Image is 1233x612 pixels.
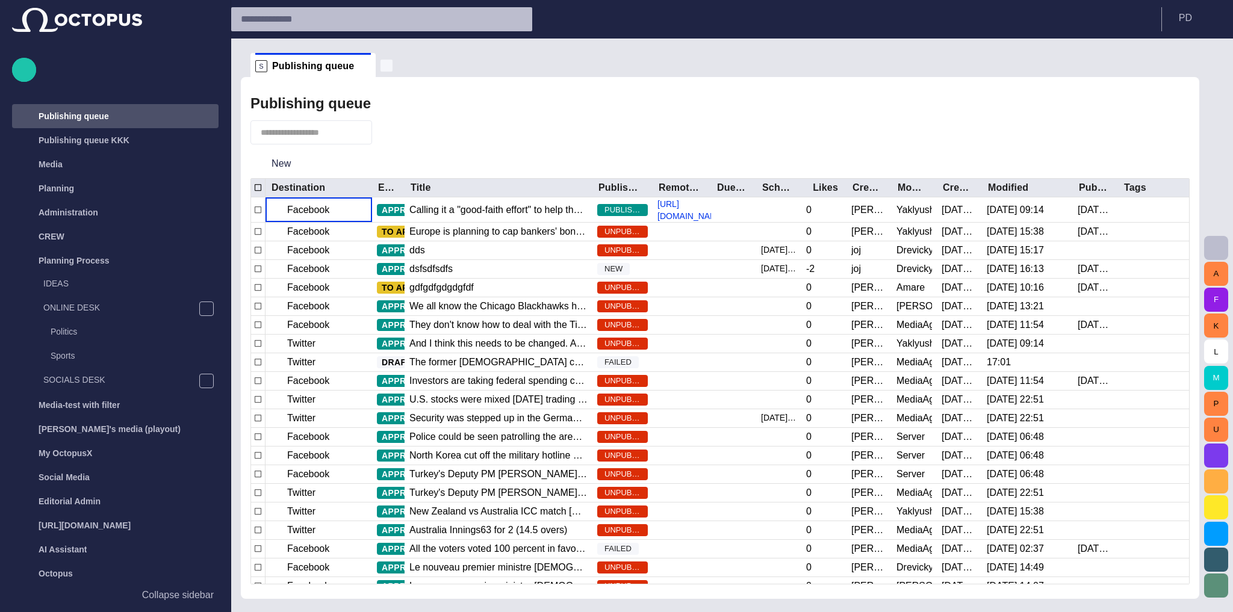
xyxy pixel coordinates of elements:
div: Created [943,182,972,194]
button: L [1204,339,1228,363]
button: P [1204,392,1228,416]
div: Yaklyushyn [896,337,932,350]
div: 9/1 14:49 [987,561,1044,574]
div: 0 [806,374,812,388]
div: 4/10/2013 11:37 [942,262,977,276]
div: 0 [806,244,812,257]
div: 5/15/2013 13:21 [987,300,1044,313]
span: UNPUBLISHED [597,450,648,462]
div: 6/4/2013 18:33 [942,468,977,481]
button: APPROVED [377,263,448,275]
div: Janko [851,542,887,555]
div: Janko [851,300,887,313]
div: Janko [851,505,887,518]
div: MediaAgent [896,318,932,332]
div: Octopus [12,561,219,586]
div: Server [896,468,925,481]
div: All the voters voted 100 percent in favour of our great lead [409,542,588,555]
p: Media [39,158,63,170]
p: Facebook [287,560,329,575]
div: 5/15/2013 19:10 [942,318,977,332]
p: Facebook [287,203,329,217]
div: gdfgdfgdgdgfdf [409,281,474,294]
p: [URL][DOMAIN_NAME] [39,519,131,531]
span: FAILED [597,543,639,555]
div: Amare [896,281,925,294]
div: 5/24/2013 16:22 [942,430,977,444]
div: 6/12/2013 12:36 [942,524,977,537]
div: 5/16/2013 15:23 [942,356,977,369]
p: Facebook [287,243,329,258]
div: 6/19/2013 11:49 [942,542,977,555]
div: Media [12,152,219,176]
p: Facebook [287,448,329,463]
p: Twitter [287,486,315,500]
div: 3/25/2016 06:48 [987,468,1044,481]
div: Politics [26,321,219,345]
div: 3/7/2023 02:37 [987,542,1044,555]
button: APPROVED [377,468,448,480]
div: Security was stepped up in the German capital on Sunday (February 22) [409,412,588,425]
div: The former England captain made 115 appearances for his country and 394 for Manchester United [409,356,588,369]
p: Twitter [287,504,315,519]
div: Janko [851,412,887,425]
div: [URL][DOMAIN_NAME] [12,513,219,537]
div: Yaklyushyn [896,225,932,238]
span: UNPUBLISHED [597,468,648,480]
div: 0 [806,542,812,555]
button: K [1204,314,1228,338]
span: UNPUBLISHED [597,300,648,312]
div: 5/7/2018 09:31 [1078,374,1113,388]
p: Politics [51,326,219,338]
div: 17:01 [987,356,1011,369]
button: APPROVED [377,543,448,555]
div: -2 [806,262,815,276]
div: 9/4 17:08 [1078,262,1113,276]
div: Calling it a "good-faith effort" to help the Egyptian people, U.S. Secretary of State John Kerry ... [409,203,588,217]
p: Twitter [287,336,315,351]
p: Octopus [39,567,73,580]
div: 6/1/2018 15:14 [1078,318,1113,332]
span: NEW [597,263,630,275]
button: APPROVED [377,204,448,216]
div: 9/29 09:14 [987,337,1044,350]
div: They don't know how to deal with the Tibetan issue. And I think this shows completed failure of C... [409,318,588,332]
div: Due date [717,182,747,194]
div: Publishing status [598,182,643,194]
div: Europe is planning to cap bankers' bonuses in a bid to curb the kind of reckless risk taking that... [409,225,588,238]
button: APPROVED [377,487,448,499]
p: SOCIALS DESK [43,374,199,386]
div: 9/21 17:08 [761,260,797,278]
span: UNPUBLISHED [597,226,648,238]
div: Title [411,182,431,194]
div: 0 [806,561,812,574]
div: 5/28/2013 13:23 [942,449,977,462]
button: APPROVED [377,412,448,424]
span: UNPUBLISHED [597,394,648,406]
div: Janko [851,468,887,481]
div: RemoteLink [659,182,703,194]
span: UNPUBLISHED [597,524,648,536]
div: 0 [806,505,812,518]
p: Facebook [287,224,329,239]
p: My OctopusX [39,447,92,459]
div: joj [851,262,861,276]
div: Tags [1124,182,1146,194]
div: 0 [806,300,812,313]
button: PD [1169,7,1226,29]
div: AI Assistant [12,537,219,561]
div: IDEAS [19,273,219,297]
div: 9/29 09:14 [987,203,1044,217]
div: North Korea cut off the military hotline unilaterally today as a prot [409,449,588,462]
div: Media-test with filter [12,393,219,417]
p: Sports [51,350,219,362]
div: Editorial status [378,182,395,194]
div: Drevicky [896,262,932,276]
span: UNPUBLISHED [597,375,648,387]
p: AI Assistant [39,543,87,555]
button: APPROVED [377,431,448,443]
button: TO APPROVE [377,226,456,238]
div: Janko [851,318,887,332]
div: Drevicky [896,244,932,257]
span: FAILED [597,356,639,368]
